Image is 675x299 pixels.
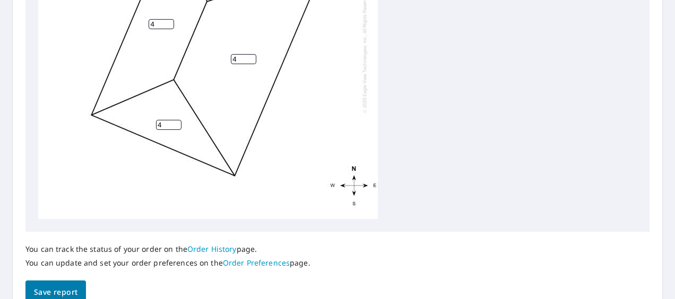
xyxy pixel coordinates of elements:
[34,286,77,299] span: Save report
[25,258,310,268] p: You can update and set your order preferences on the page.
[187,244,237,254] a: Order History
[223,258,290,268] a: Order Preferences
[25,244,310,254] p: You can track the status of your order on the page.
